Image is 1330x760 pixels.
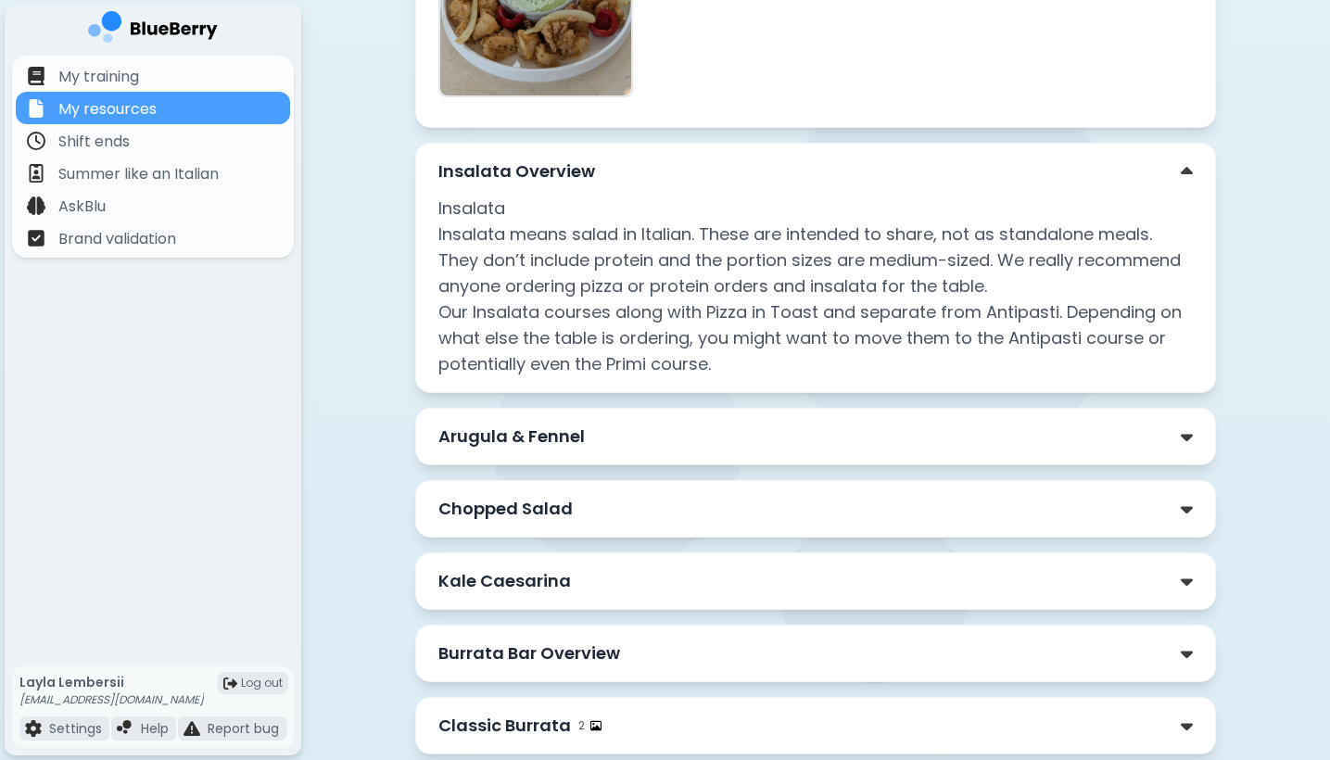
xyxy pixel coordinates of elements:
img: logout [223,677,237,690]
img: down chevron [1181,500,1193,519]
img: down chevron [1181,427,1193,447]
p: Kale Caesarina [438,568,571,594]
img: file icon [27,67,45,85]
img: file icon [117,720,133,737]
img: image [590,720,602,731]
p: My resources [58,98,157,120]
img: down chevron [1181,162,1193,182]
img: file icon [27,196,45,215]
p: AskBlu [58,196,106,218]
p: Insalata Insalata means salad in Italian. These are intended to share, not as standalone meals. T... [438,196,1193,377]
img: down chevron [1181,716,1193,736]
p: Report bug [208,720,279,737]
p: Summer like an Italian [58,163,219,185]
p: Burrata Bar Overview [438,640,620,666]
p: Chopped Salad [438,496,573,522]
img: file icon [184,720,200,737]
p: My training [58,66,139,88]
div: 2 [578,718,602,733]
p: Layla Lembersii [19,674,204,690]
p: Insalata Overview [438,158,595,184]
img: file icon [27,229,45,247]
img: file icon [27,132,45,150]
img: file icon [27,164,45,183]
p: Settings [49,720,102,737]
p: [EMAIL_ADDRESS][DOMAIN_NAME] [19,692,204,707]
span: Log out [241,676,283,690]
p: Help [141,720,169,737]
p: Classic Burrata [438,713,571,739]
img: down chevron [1181,644,1193,664]
img: file icon [25,720,42,737]
p: Arugula & Fennel [438,424,585,450]
img: down chevron [1181,572,1193,591]
img: company logo [88,11,218,49]
p: Shift ends [58,131,130,153]
p: Brand validation [58,228,176,250]
img: file icon [27,99,45,118]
